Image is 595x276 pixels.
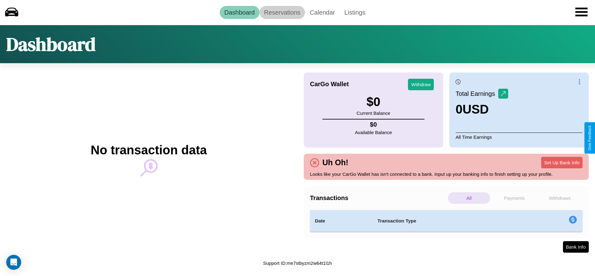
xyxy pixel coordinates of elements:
a: Listings [340,6,370,19]
div: Give Feedback [588,125,592,151]
table: simple table [310,210,583,232]
a: Reservations [260,6,305,19]
p: All [448,192,490,204]
p: Total Earnings [456,88,498,99]
h4: CarGo Wallet [310,81,349,88]
h3: $ 0 [357,95,390,109]
button: Withdraw [408,79,434,90]
h4: Uh Oh! [319,158,351,167]
h4: Transactions [310,194,446,202]
p: Looks like your CarGo Wallet has isn't connected to a bank. Input up your banking info to finish ... [310,170,583,178]
p: Payments [493,192,536,204]
h4: Date [315,217,368,225]
p: Support ID: me7stbyzm2w64t1l1h [263,259,332,267]
h3: 0 USD [456,102,508,116]
h4: Transaction Type [377,217,518,225]
p: Withdraws [539,192,581,204]
p: Current Balance [357,109,390,117]
a: Dashboard [220,6,260,19]
h4: $ 0 [355,121,392,128]
button: Set Up Bank Info [541,157,583,168]
button: Bank Info [563,241,589,253]
div: Open Intercom Messenger [6,255,21,270]
p: All Time Earnings [456,133,583,141]
p: Available Balance [355,128,392,137]
h1: Dashboard [6,31,96,57]
h2: No transaction data [91,143,207,157]
a: Calendar [305,6,340,19]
